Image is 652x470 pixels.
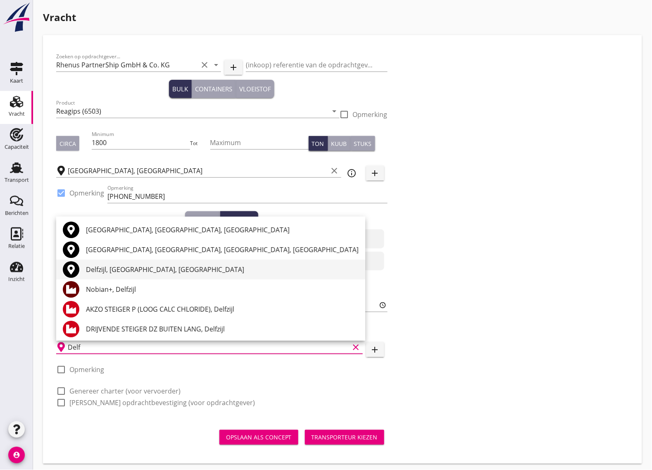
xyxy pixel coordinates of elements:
button: Bulk [169,80,192,98]
label: Opmerking [353,110,388,119]
div: Ton [312,139,324,148]
i: arrow_drop_down [211,60,221,70]
div: Stuks [354,139,372,148]
div: Inzicht [8,277,25,282]
div: Kaart [10,78,23,84]
label: Opmerking [69,365,104,374]
label: Opmerking [69,189,104,197]
input: Opmerking [107,190,388,203]
input: Minimum [92,136,190,149]
input: Maximum [210,136,309,149]
div: Opslaan als concept [226,433,292,442]
div: AKZO STEIGER P (LOOG CALC CHLORIDE), Delfzijl [86,304,359,314]
div: Transport [5,177,29,183]
div: Vloeistof [239,84,271,94]
div: Transporteur kiezen [312,433,378,442]
div: Kuub [331,139,347,148]
input: Product [56,105,328,118]
div: Laden op [188,215,217,223]
div: Vracht [9,111,25,117]
div: Lossen op [224,215,255,223]
div: DRIJVENDE STEIGER DZ BUITEN LANG, Delfzijl [86,324,359,334]
i: clear [330,166,340,176]
input: (inkoop) referentie van de opdrachtgever [246,58,388,72]
label: [PERSON_NAME] opdrachtbevestiging (voor opdrachtgever) [69,398,255,407]
i: account_circle [8,447,25,463]
div: Capaciteit [5,144,29,150]
div: [GEOGRAPHIC_DATA], [GEOGRAPHIC_DATA], [GEOGRAPHIC_DATA], [GEOGRAPHIC_DATA] [86,245,359,255]
label: Genereer charter (voor vervoerder) [69,387,181,395]
i: add [228,62,238,72]
div: Tot [190,140,210,147]
button: Kuub [328,136,351,151]
div: Berichten [5,210,29,216]
i: arrow_drop_down [330,106,340,116]
button: Transporteur kiezen [305,430,384,445]
div: Circa [59,139,76,148]
h1: Vracht [43,10,642,25]
i: add [370,345,380,355]
div: Relatie [8,243,25,249]
input: Laadplaats [68,164,328,177]
button: Stuks [351,136,375,151]
button: Laden op [185,211,220,226]
div: Nobian+, Delfzijl [86,284,359,294]
img: logo-small.a267ee39.svg [2,2,31,33]
button: Ton [309,136,328,151]
button: Containers [192,80,236,98]
div: Bulk [172,84,188,94]
i: clear [351,342,361,352]
i: add [370,168,380,178]
input: Losplaats [68,341,350,354]
i: info_outline [347,168,357,178]
div: Containers [195,84,232,94]
button: Vloeistof [236,80,274,98]
div: [GEOGRAPHIC_DATA], [GEOGRAPHIC_DATA], [GEOGRAPHIC_DATA] [86,225,359,235]
i: clear [200,60,209,70]
input: Zoeken op opdrachtgever... [56,58,198,72]
div: Delfzijl, [GEOGRAPHIC_DATA], [GEOGRAPHIC_DATA] [86,265,359,274]
button: Opslaan als concept [219,430,298,445]
button: Lossen op [220,211,258,226]
button: Circa [56,136,79,151]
